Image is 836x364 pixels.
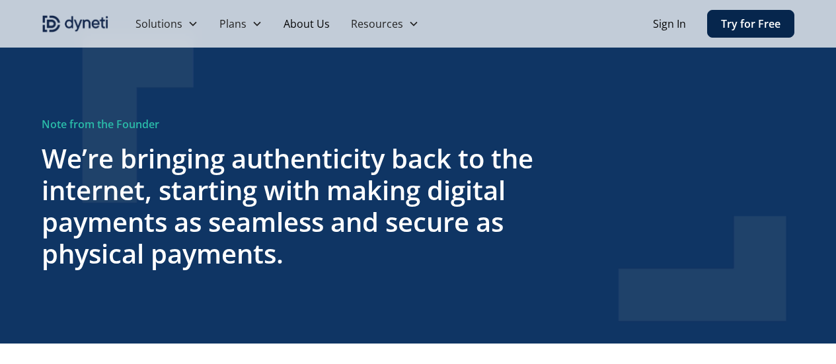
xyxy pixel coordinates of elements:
div: Solutions [125,11,209,37]
a: home [42,13,109,34]
h3: We’re bringing authenticity back to the internet, starting with making digital payments as seamle... [42,143,549,270]
a: Sign In [653,16,686,32]
a: Try for Free [707,10,794,38]
img: Dyneti indigo logo [42,13,109,34]
div: Plans [219,16,247,32]
div: Plans [209,11,273,37]
div: Resources [351,16,403,32]
div: Solutions [135,16,182,32]
div: Note from the Founder [42,116,549,132]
